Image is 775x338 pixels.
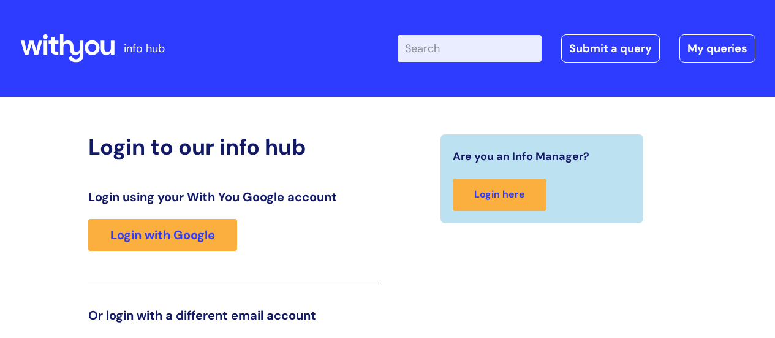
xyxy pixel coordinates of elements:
[453,147,589,166] span: Are you an Info Manager?
[88,308,379,323] h3: Or login with a different email account
[88,134,379,160] h2: Login to our info hub
[398,35,542,62] input: Search
[679,34,755,63] a: My queries
[561,34,660,63] a: Submit a query
[88,190,379,204] h3: Login using your With You Google account
[88,219,237,251] a: Login with Google
[453,179,546,211] a: Login here
[124,39,165,58] p: info hub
